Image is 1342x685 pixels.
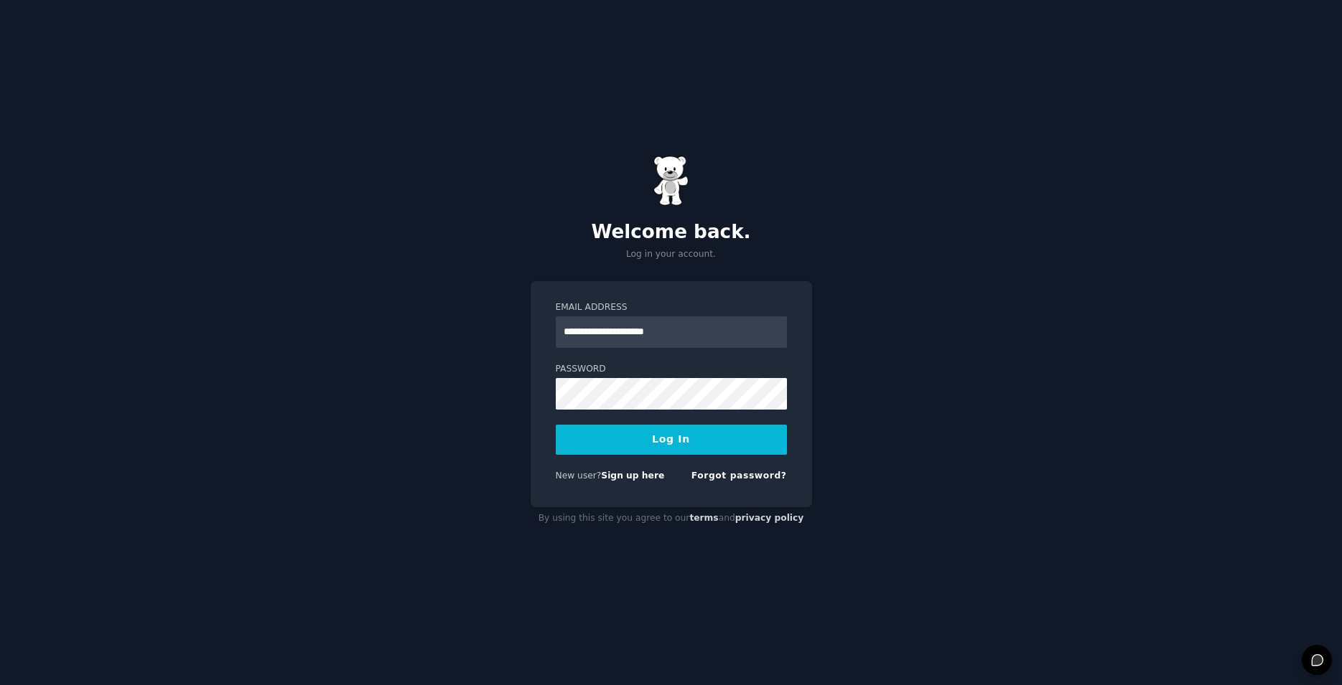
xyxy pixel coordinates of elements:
[735,513,804,523] a: privacy policy
[689,513,718,523] a: terms
[556,301,787,314] label: Email Address
[556,363,787,376] label: Password
[556,471,602,481] span: New user?
[531,507,812,530] div: By using this site you agree to our and
[601,471,664,481] a: Sign up here
[556,425,787,455] button: Log In
[531,248,812,261] p: Log in your account.
[691,471,787,481] a: Forgot password?
[653,156,689,206] img: Gummy Bear
[531,221,812,244] h2: Welcome back.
